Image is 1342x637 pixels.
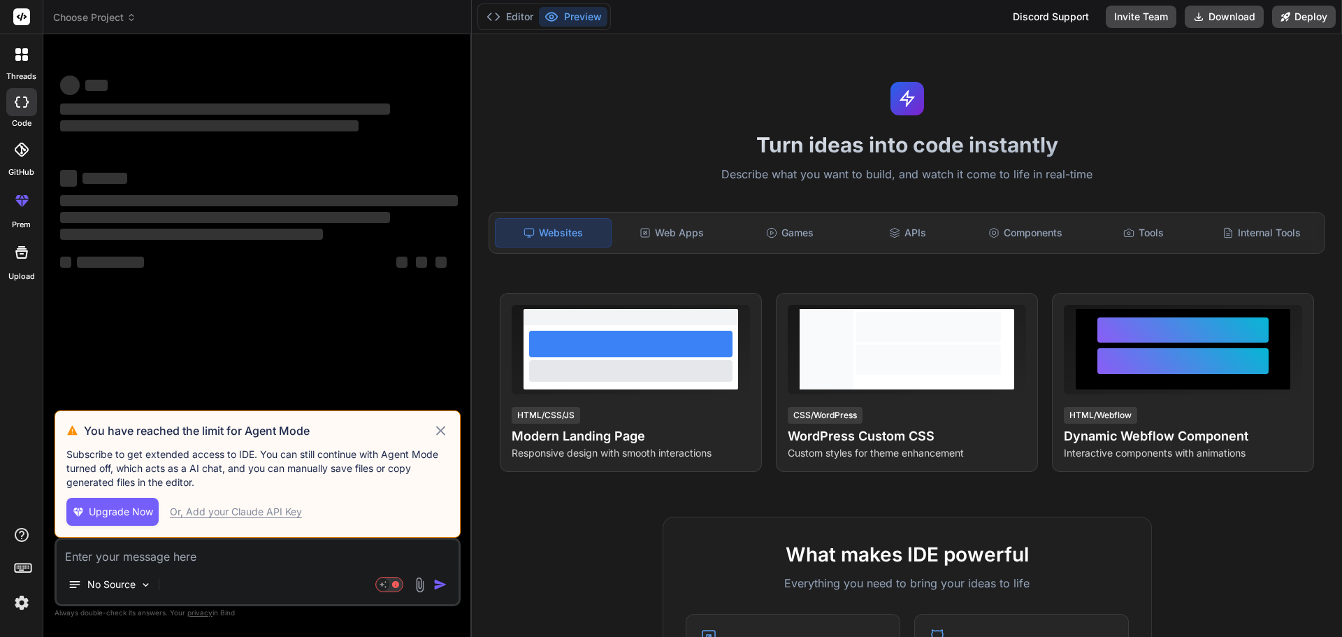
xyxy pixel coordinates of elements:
div: CSS/WordPress [788,407,863,424]
div: HTML/Webflow [1064,407,1137,424]
div: Discord Support [1004,6,1097,28]
label: Upload [8,271,35,282]
p: Everything you need to bring your ideas to life [686,575,1129,592]
img: attachment [412,577,428,593]
img: Pick Models [140,579,152,591]
div: Web Apps [614,218,730,248]
span: ‌ [60,195,458,206]
button: Preview [539,7,607,27]
label: threads [6,71,36,83]
img: settings [10,591,34,615]
span: ‌ [60,257,71,268]
span: ‌ [60,103,390,115]
div: Websites [495,218,612,248]
label: code [12,117,31,129]
h4: WordPress Custom CSS [788,427,1026,446]
p: Interactive components with animations [1064,446,1302,460]
span: ‌ [435,257,447,268]
p: Custom styles for theme enhancement [788,446,1026,460]
div: HTML/CSS/JS [512,407,580,424]
button: Download [1185,6,1264,28]
button: Invite Team [1106,6,1176,28]
div: APIs [850,218,965,248]
p: No Source [87,578,136,592]
span: Choose Project [53,10,136,24]
span: privacy [187,608,212,617]
label: prem [12,219,31,231]
span: ‌ [60,170,77,187]
h3: You have reached the limit for Agent Mode [84,422,433,439]
p: Responsive design with smooth interactions [512,446,750,460]
div: Or, Add your Claude API Key [170,505,302,519]
label: GitHub [8,166,34,178]
div: Internal Tools [1204,218,1319,248]
h4: Modern Landing Page [512,427,750,446]
p: Subscribe to get extended access to IDE. You can still continue with Agent Mode turned off, which... [66,448,449,489]
span: ‌ [85,80,108,91]
button: Editor [481,7,539,27]
span: ‌ [416,257,427,268]
span: ‌ [396,257,407,268]
h1: Turn ideas into code instantly [480,132,1334,157]
p: Describe what you want to build, and watch it come to life in real-time [480,166,1334,184]
div: Components [968,218,1083,248]
p: Always double-check its answers. Your in Bind [55,606,461,620]
h2: What makes IDE powerful [686,540,1129,569]
div: Games [733,218,848,248]
span: ‌ [60,229,323,240]
button: Upgrade Now [66,498,159,526]
img: icon [433,578,447,592]
span: ‌ [60,120,359,131]
span: ‌ [60,76,80,95]
span: ‌ [60,212,390,223]
span: ‌ [77,257,144,268]
span: Upgrade Now [89,505,153,519]
h4: Dynamic Webflow Component [1064,427,1302,446]
div: Tools [1086,218,1202,248]
button: Deploy [1272,6,1336,28]
span: ‌ [82,173,127,184]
